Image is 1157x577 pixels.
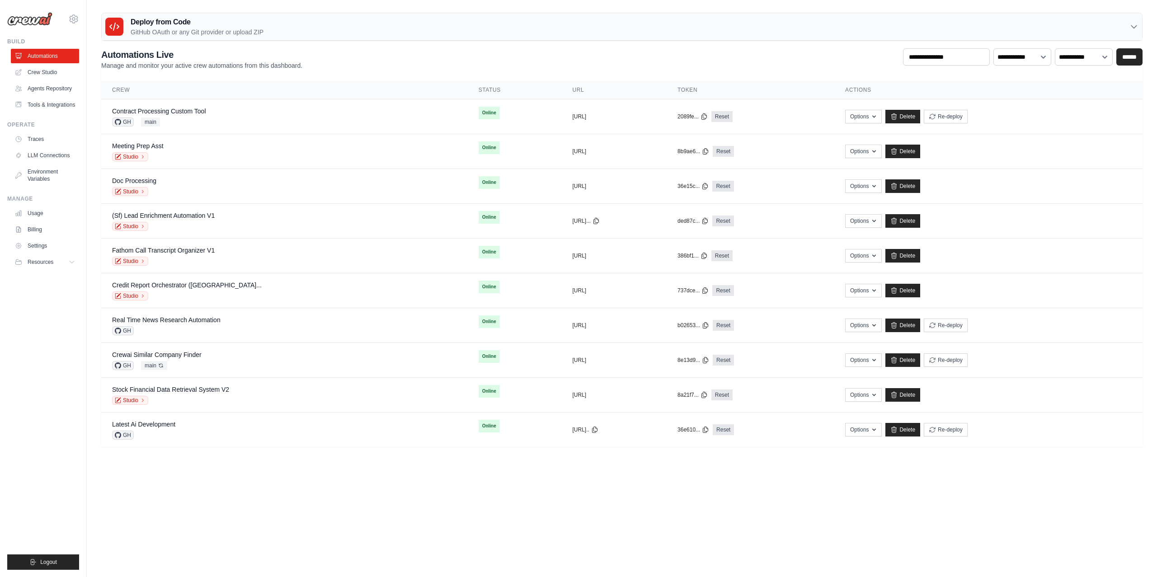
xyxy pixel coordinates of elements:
[112,152,148,161] a: Studio
[885,319,920,332] a: Delete
[845,249,882,263] button: Options
[885,110,920,123] a: Delete
[677,426,709,433] button: 36e610...
[885,423,920,436] a: Delete
[7,12,52,26] img: Logo
[112,281,262,289] a: Credit Report Orchestrator ([GEOGRAPHIC_DATA]...
[7,195,79,202] div: Manage
[112,247,215,254] a: Fathom Call Transcript Organizer V1
[11,148,79,163] a: LLM Connections
[11,239,79,253] a: Settings
[112,108,206,115] a: Contract Processing Custom Tool
[845,423,882,436] button: Options
[885,249,920,263] a: Delete
[677,252,708,259] button: 386bf1...
[112,386,229,393] a: Stock Financial Data Retrieval System V2
[141,361,167,370] span: main
[845,284,882,297] button: Options
[11,65,79,80] a: Crew Studio
[131,28,263,37] p: GitHub OAuth or any Git provider or upload ZIP
[924,110,968,123] button: Re-deploy
[112,396,148,405] a: Studio
[845,353,882,367] button: Options
[479,107,500,119] span: Online
[677,287,709,294] button: 737dce...
[885,388,920,402] a: Delete
[112,421,175,428] a: Latest Ai Development
[112,187,148,196] a: Studio
[677,148,709,155] button: 8b9ae6...
[479,281,500,293] span: Online
[479,350,500,363] span: Online
[885,145,920,158] a: Delete
[885,284,920,297] a: Delete
[924,423,968,436] button: Re-deploy
[11,164,79,186] a: Environment Variables
[112,316,221,324] a: Real Time News Research Automation
[479,385,500,398] span: Online
[101,61,302,70] p: Manage and monitor your active crew automations from this dashboard.
[11,206,79,220] a: Usage
[845,179,882,193] button: Options
[667,81,834,99] th: Token
[131,17,263,28] h3: Deploy from Code
[713,146,734,157] a: Reset
[479,420,500,432] span: Online
[1112,534,1157,577] iframe: Chat Widget
[11,222,79,237] a: Billing
[7,554,79,570] button: Logout
[677,322,709,329] button: b02653...
[677,113,708,120] button: 2089fe...
[711,250,733,261] a: Reset
[834,81,1143,99] th: Actions
[112,222,148,231] a: Studio
[112,142,164,150] a: Meeting Prep Asst
[711,111,733,122] a: Reset
[924,319,968,332] button: Re-deploy
[713,355,734,366] a: Reset
[562,81,667,99] th: URL
[11,81,79,96] a: Agents Repository
[11,98,79,112] a: Tools & Integrations
[711,389,733,400] a: Reset
[713,320,734,331] a: Reset
[112,291,148,300] a: Studio
[677,217,709,225] button: ded87c...
[712,181,734,192] a: Reset
[112,431,134,440] span: GH
[112,326,134,335] span: GH
[112,177,156,184] a: Doc Processing
[845,319,882,332] button: Options
[677,183,709,190] button: 36e15c...
[112,212,215,219] a: (Sf) Lead Enrichment Automation V1
[479,246,500,258] span: Online
[468,81,562,99] th: Status
[479,141,500,154] span: Online
[712,285,734,296] a: Reset
[7,121,79,128] div: Operate
[885,353,920,367] a: Delete
[677,391,708,399] button: 8a21f7...
[40,558,57,566] span: Logout
[141,117,160,127] span: main
[11,49,79,63] a: Automations
[845,145,882,158] button: Options
[28,258,53,266] span: Resources
[112,117,134,127] span: GH
[11,132,79,146] a: Traces
[11,255,79,269] button: Resources
[112,351,202,358] a: Crewai Similar Company Finder
[479,211,500,224] span: Online
[885,179,920,193] a: Delete
[101,81,468,99] th: Crew
[712,216,734,226] a: Reset
[713,424,734,435] a: Reset
[112,361,134,370] span: GH
[845,214,882,228] button: Options
[7,38,79,45] div: Build
[479,176,500,189] span: Online
[479,315,500,328] span: Online
[845,110,882,123] button: Options
[677,357,709,364] button: 8e13d9...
